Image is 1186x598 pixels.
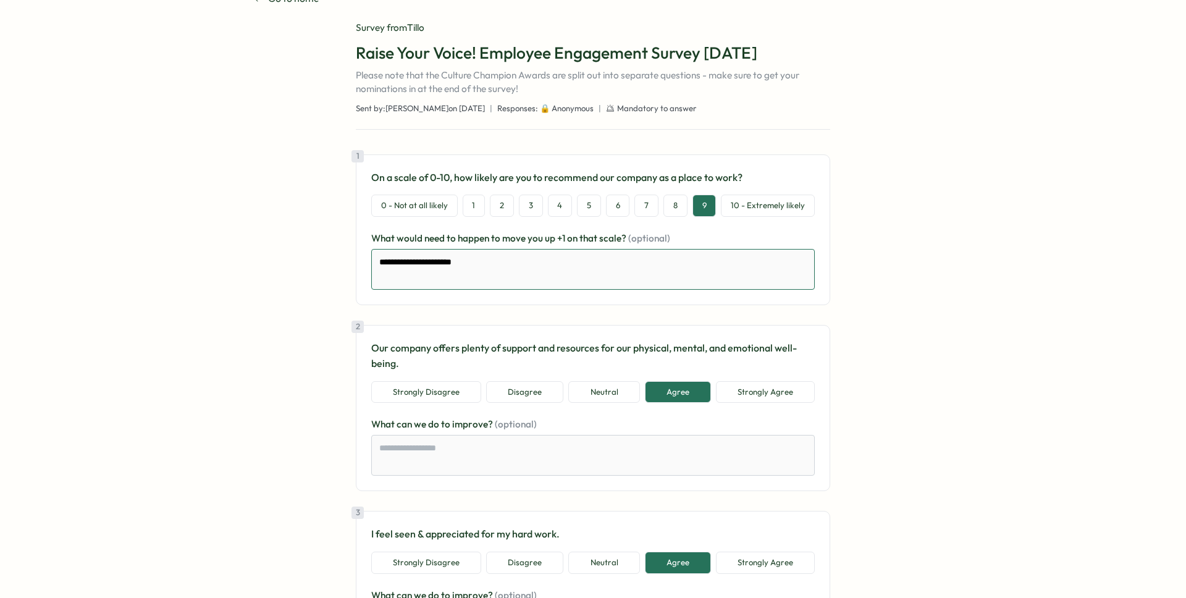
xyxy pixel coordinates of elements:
[397,418,414,430] span: can
[371,170,815,185] p: On a scale of 0-10, how likely are you to recommend our company as a place to work?
[495,418,537,430] span: (optional)
[441,418,452,430] span: to
[486,381,563,403] button: Disagree
[545,232,557,244] span: up
[663,195,688,217] button: 8
[577,195,601,217] button: 5
[414,418,428,430] span: we
[490,103,492,114] span: |
[567,232,579,244] span: on
[428,418,441,430] span: do
[447,232,458,244] span: to
[568,381,639,403] button: Neutral
[356,69,830,96] p: Please note that the Culture Champion Awards are split out into separate questions - make sure to...
[568,552,639,574] button: Neutral
[371,381,481,403] button: Strongly Disagree
[497,103,594,114] span: Responses: 🔒 Anonymous
[356,21,830,35] div: Survey from Tillo
[692,195,717,217] button: 9
[716,552,815,574] button: Strongly Agree
[716,381,815,403] button: Strongly Agree
[371,418,397,430] span: What
[645,552,711,574] button: Agree
[491,232,502,244] span: to
[351,507,364,519] div: 3
[356,103,485,114] span: Sent by: [PERSON_NAME] on [DATE]
[452,418,495,430] span: improve?
[490,195,514,217] button: 2
[519,195,543,217] button: 3
[599,232,628,244] span: scale?
[557,232,567,244] span: +1
[502,232,528,244] span: move
[371,195,458,217] button: 0 - Not at all likely
[424,232,447,244] span: need
[371,232,397,244] span: What
[548,195,573,217] button: 4
[486,552,563,574] button: Disagree
[645,381,711,403] button: Agree
[397,232,424,244] span: would
[458,232,491,244] span: happen
[606,195,630,217] button: 6
[351,321,364,333] div: 2
[371,340,815,371] p: Our company offers plenty of support and resources for our physical, mental, and emotional well-b...
[599,103,601,114] span: |
[351,150,364,162] div: 1
[371,552,481,574] button: Strongly Disagree
[371,526,815,542] p: I feel seen & appreciated for my hard work.
[463,195,486,217] button: 1
[356,42,830,64] h1: Raise Your Voice! Employee Engagement Survey [DATE]
[628,232,670,244] span: (optional)
[617,103,697,114] span: Mandatory to answer
[721,195,815,217] button: 10 - Extremely likely
[634,195,658,217] button: 7
[579,232,599,244] span: that
[528,232,545,244] span: you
